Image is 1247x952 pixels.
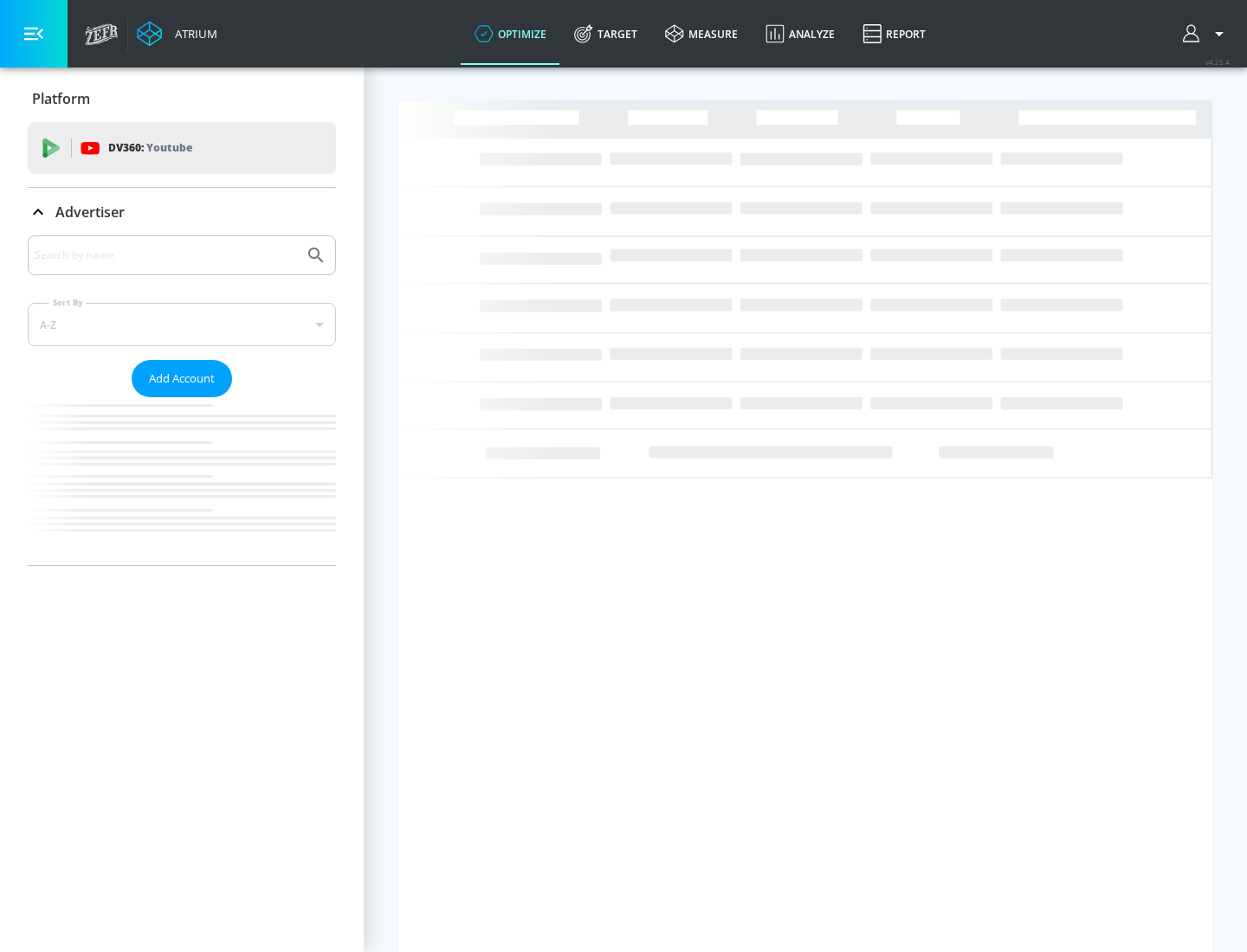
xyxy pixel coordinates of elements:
p: Youtube [146,138,192,157]
span: Add Account [149,369,215,389]
p: Platform [32,89,90,108]
div: DV360: Youtube [28,122,336,174]
a: Analyze [752,3,849,65]
span: v 4.25.4 [1205,57,1230,67]
label: Sort By [49,297,87,308]
a: optimize [461,3,560,65]
button: Add Account [132,360,232,397]
p: DV360: [108,138,192,158]
a: measure [651,3,752,65]
div: A-Z [28,303,336,346]
div: Advertiser [28,188,336,236]
nav: list of Advertiser [28,397,336,565]
p: Advertiser [55,203,125,222]
a: Target [560,3,651,65]
div: Advertiser [28,235,336,565]
div: Atrium [168,26,217,42]
div: Platform [28,74,336,123]
a: Report [849,3,940,65]
a: Atrium [137,21,217,47]
input: Search by name [35,244,297,267]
